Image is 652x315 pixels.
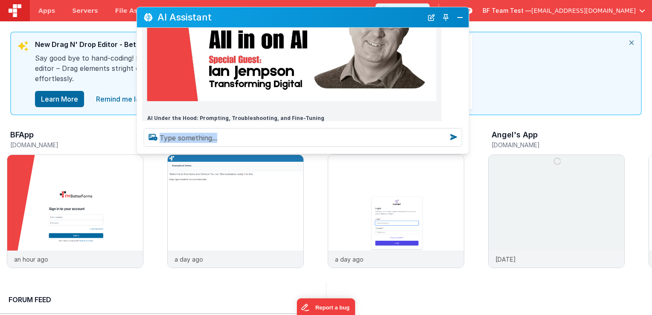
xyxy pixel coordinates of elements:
a: close [91,90,154,108]
button: New Chat [425,12,437,23]
h3: BFApp [10,131,34,139]
i: close [622,32,641,53]
p: a day ago [335,255,364,264]
h5: [DOMAIN_NAME] [10,142,143,148]
h5: [DOMAIN_NAME] [492,142,625,148]
b: AI Under the Hood: Prompting, Troubleshooting, and Fine-Tuning [147,115,324,121]
span: [EMAIL_ADDRESS][DOMAIN_NAME] [531,6,636,15]
button: Learn More [35,91,84,107]
span: File Assets [115,6,152,15]
p: [DATE] [495,255,516,264]
h2: AI Assistant [157,12,423,22]
button: BF Team Test — [EMAIL_ADDRESS][DOMAIN_NAME] [483,6,645,15]
h3: Angel's App [492,131,538,139]
button: AI Assistant [375,3,430,18]
button: Toggle Pin [440,12,452,23]
span: Apps [38,6,55,15]
p: a day ago [175,255,203,264]
div: Say good bye to hand-coding! Build faster with our visual editor – Drag elements stright onto you... [35,53,240,90]
span: AI Assistant [390,6,424,15]
button: Close [454,12,466,23]
div: New Drag N' Drop Editor - Beta Preview [35,39,240,53]
h2: Forum Feed [9,295,311,305]
span: Servers [72,6,98,15]
span: BF Team Test — [483,6,531,15]
span: Help [449,6,463,15]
